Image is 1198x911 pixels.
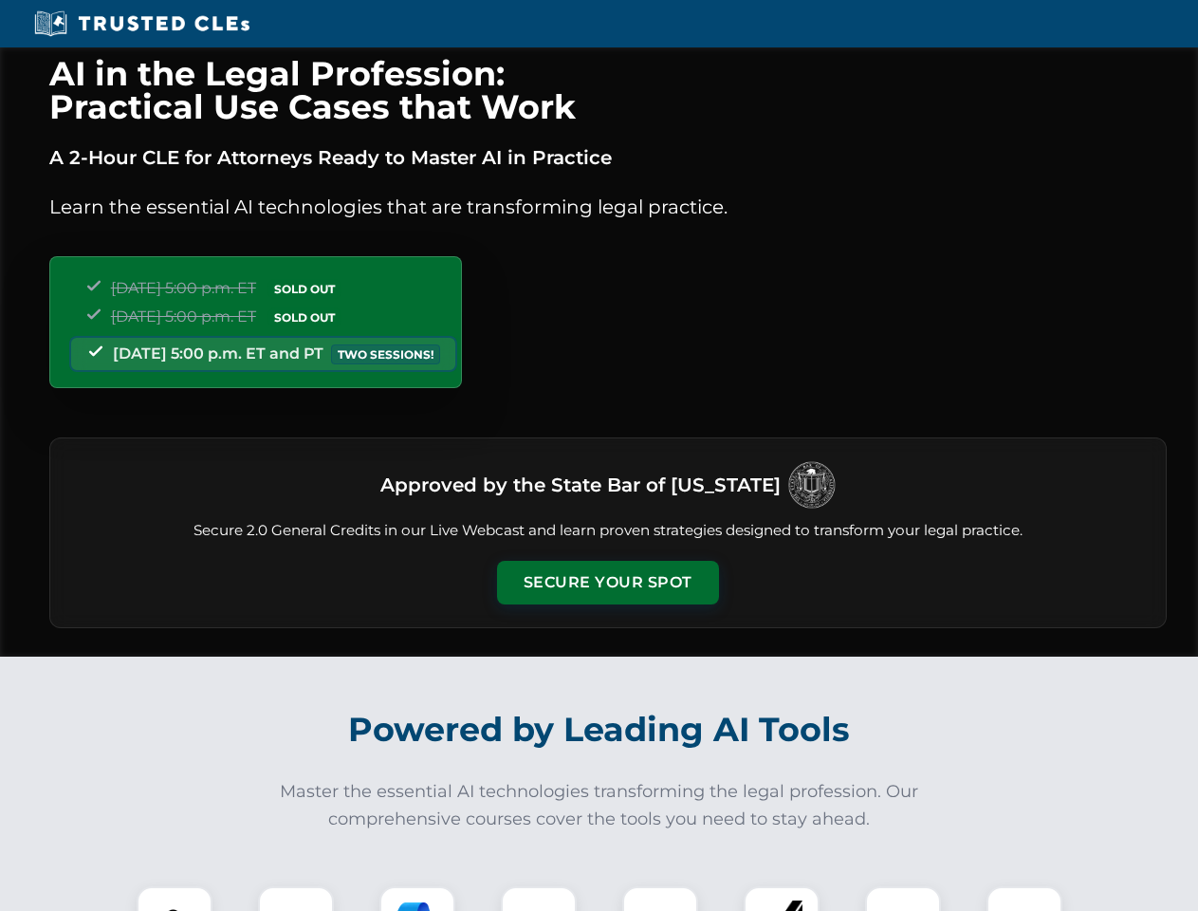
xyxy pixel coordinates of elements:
h2: Powered by Leading AI Tools [74,697,1125,763]
p: A 2-Hour CLE for Attorneys Ready to Master AI in Practice [49,142,1167,173]
p: Master the essential AI technologies transforming the legal profession. Our comprehensive courses... [267,778,931,833]
button: Secure Your Spot [497,561,719,604]
span: SOLD OUT [267,279,341,299]
img: Trusted CLEs [28,9,255,38]
p: Learn the essential AI technologies that are transforming legal practice. [49,192,1167,222]
span: SOLD OUT [267,307,341,327]
h3: Approved by the State Bar of [US_STATE] [380,468,781,502]
p: Secure 2.0 General Credits in our Live Webcast and learn proven strategies designed to transform ... [73,520,1143,542]
span: [DATE] 5:00 p.m. ET [111,279,256,297]
img: Logo [788,461,836,509]
span: [DATE] 5:00 p.m. ET [111,307,256,325]
h1: AI in the Legal Profession: Practical Use Cases that Work [49,57,1167,123]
